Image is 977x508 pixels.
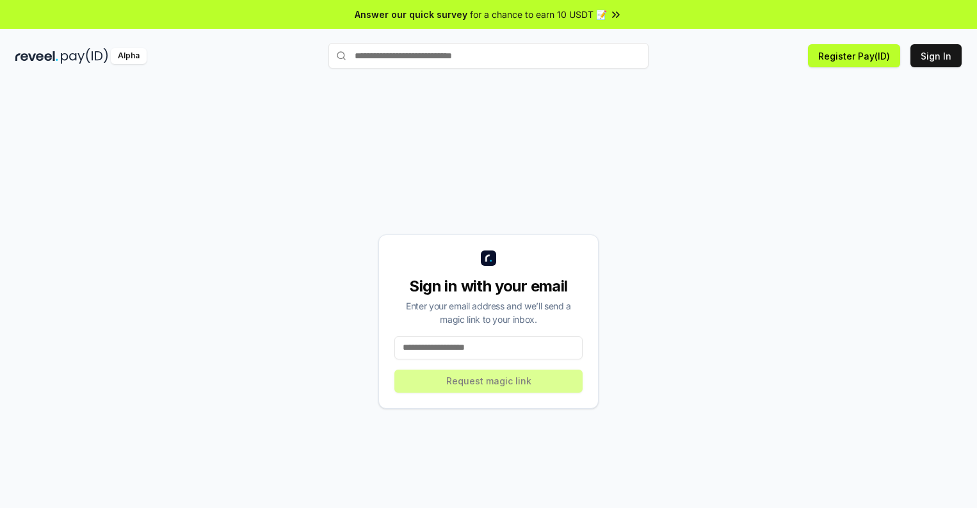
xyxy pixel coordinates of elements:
div: Sign in with your email [394,276,583,297]
img: logo_small [481,250,496,266]
img: pay_id [61,48,108,64]
button: Register Pay(ID) [808,44,900,67]
span: Answer our quick survey [355,8,467,21]
button: Sign In [910,44,962,67]
span: for a chance to earn 10 USDT 📝 [470,8,607,21]
div: Alpha [111,48,147,64]
div: Enter your email address and we’ll send a magic link to your inbox. [394,299,583,326]
img: reveel_dark [15,48,58,64]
